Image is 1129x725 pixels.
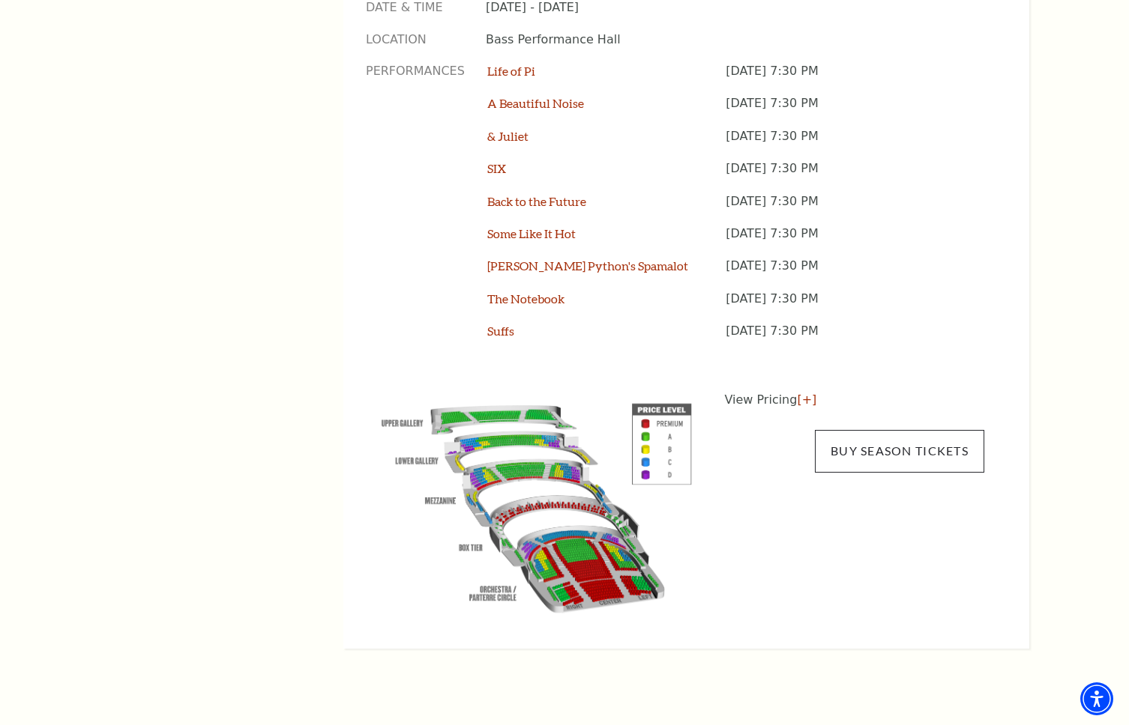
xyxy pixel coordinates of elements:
a: & Juliet [487,129,529,143]
p: Bass Performance Hall [486,31,984,48]
a: Suffs [487,324,514,338]
p: [DATE] 7:30 PM [726,63,984,95]
div: Accessibility Menu [1080,682,1113,715]
p: [DATE] 7:30 PM [726,128,984,160]
a: [PERSON_NAME] Python's Spamalot [487,258,688,273]
p: Location [366,31,463,48]
a: [+] [797,392,816,407]
p: Performances [366,63,465,356]
a: Buy Season Tickets [815,430,984,472]
a: The Notebook [487,291,564,306]
p: [DATE] 7:30 PM [726,160,984,192]
a: SIX [487,161,506,175]
p: View Pricing [725,391,985,409]
img: View Pricing [366,391,708,619]
p: [DATE] 7:30 PM [726,258,984,290]
p: [DATE] 7:30 PM [726,225,984,258]
p: [DATE] 7:30 PM [726,193,984,225]
a: Some Like It Hot [487,226,576,240]
a: Life of Pi [487,64,535,78]
p: [DATE] 7:30 PM [726,291,984,323]
a: Back to the Future [487,194,586,208]
p: [DATE] 7:30 PM [726,323,984,355]
p: [DATE] 7:30 PM [726,95,984,127]
a: A Beautiful Noise [487,96,584,110]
